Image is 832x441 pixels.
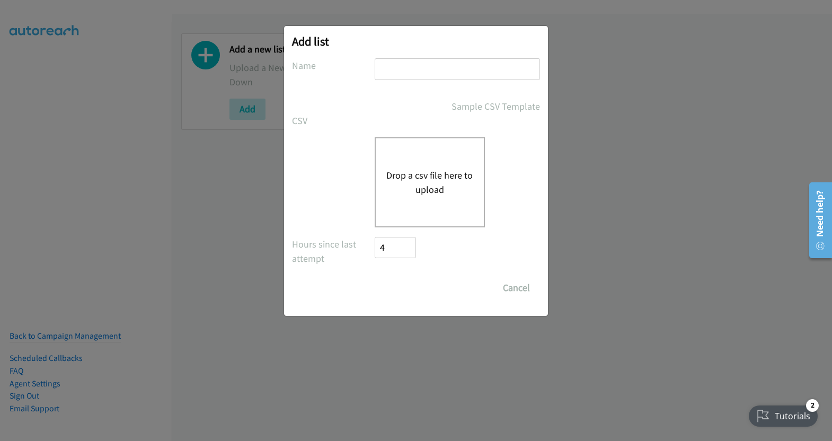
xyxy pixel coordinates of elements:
label: Hours since last attempt [292,237,375,266]
label: Name [292,58,375,73]
h2: Add list [292,34,540,49]
label: CSV [292,113,375,128]
iframe: Checklist [742,395,824,433]
iframe: Resource Center [802,178,832,262]
button: Cancel [493,277,540,298]
button: Drop a csv file here to upload [386,168,473,197]
a: Sample CSV Template [452,99,540,113]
